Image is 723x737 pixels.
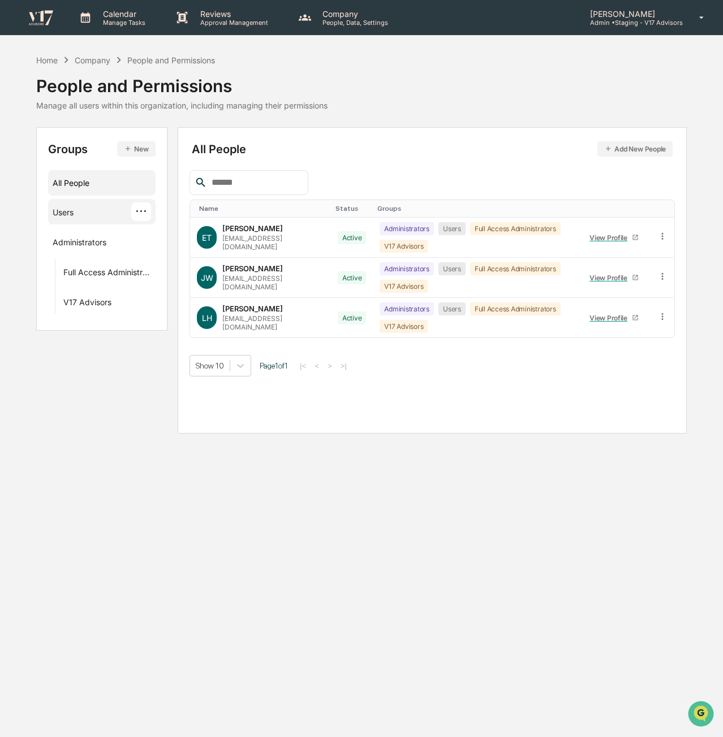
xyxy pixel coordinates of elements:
div: All People [53,174,151,192]
div: 🔎 [11,253,20,262]
div: Administrators [53,237,106,251]
span: [PERSON_NAME] [35,184,92,193]
div: [EMAIL_ADDRESS][DOMAIN_NAME] [222,234,324,251]
div: Active [338,271,367,284]
button: Add New People [597,141,673,157]
div: People and Permissions [36,67,328,96]
a: View Profile [585,229,644,246]
img: 8933085812038_c878075ebb4cc5468115_72.jpg [24,86,44,106]
div: Toggle SortBy [660,205,670,213]
p: Reviews [191,9,274,19]
div: Users [438,222,466,235]
button: > [324,361,335,371]
span: Attestations [93,231,140,242]
span: ET [202,233,212,242]
div: [EMAIL_ADDRESS][DOMAIN_NAME] [222,274,324,291]
p: Company [313,9,394,19]
iframe: Open customer support [687,700,717,730]
div: [EMAIL_ADDRESS][DOMAIN_NAME] [222,314,324,331]
span: JW [201,273,213,283]
button: >| [337,361,350,371]
div: View Profile [589,233,632,242]
a: View Profile [585,269,644,287]
div: View Profile [589,314,632,322]
div: Home [36,55,58,65]
span: [DATE] [100,184,123,193]
span: Page 1 of 1 [260,361,288,370]
div: V17 Advisors [380,280,428,293]
div: View Profile [589,274,632,282]
div: [PERSON_NAME] [222,304,283,313]
div: Start new chat [51,86,186,97]
p: [PERSON_NAME] [581,9,683,19]
div: Users [53,207,74,221]
span: • [94,184,98,193]
span: • [94,153,98,162]
div: [PERSON_NAME] [222,224,283,233]
div: People and Permissions [127,55,215,65]
div: Groups [48,141,156,157]
button: |< [296,361,309,371]
span: [PERSON_NAME] [35,153,92,162]
span: Pylon [113,280,137,288]
img: logo [27,9,54,25]
a: View Profile [585,309,644,327]
div: Active [338,231,367,244]
div: Full Access Administrators [63,267,151,281]
div: All People [192,141,673,157]
div: ··· [131,202,151,221]
a: 🔎Data Lookup [7,248,76,268]
div: Company [75,55,110,65]
button: New [117,141,155,157]
img: 1746055101610-c473b297-6a78-478c-a979-82029cc54cd1 [11,86,32,106]
div: Full Access Administrators [470,222,561,235]
div: We're available if you need us! [51,97,156,106]
p: Manage Tasks [94,19,151,27]
div: Toggle SortBy [335,205,369,213]
span: 43 seconds ago [100,153,153,162]
div: Full Access Administrators [470,302,561,315]
div: [PERSON_NAME] [222,264,283,273]
div: Administrators [380,222,434,235]
p: Calendar [94,9,151,19]
a: Powered byPylon [80,279,137,288]
p: Admin • Staging - V17 Advisors [581,19,683,27]
img: 1746055101610-c473b297-6a78-478c-a979-82029cc54cd1 [23,184,32,193]
div: Manage all users within this organization, including managing their permissions [36,101,328,110]
div: Users [438,262,466,275]
div: Toggle SortBy [377,205,573,213]
button: See all [175,123,206,136]
div: Active [338,311,367,324]
img: Jessica Watanapun [11,142,29,161]
div: 🖐️ [11,232,20,241]
a: 🖐️Preclearance [7,226,78,246]
div: Administrators [380,262,434,275]
p: People, Data, Settings [313,19,394,27]
span: Preclearance [23,231,73,242]
div: V17 Advisors [380,240,428,253]
div: Toggle SortBy [199,205,326,213]
button: Start new chat [192,89,206,103]
span: Data Lookup [23,252,71,263]
div: 🗄️ [82,232,91,241]
p: How can we help? [11,23,206,41]
div: Users [438,302,466,315]
div: Administrators [380,302,434,315]
div: V17 Advisors [380,320,428,333]
p: Approval Management [191,19,274,27]
div: Full Access Administrators [470,262,561,275]
span: LH [202,313,212,323]
img: Jack Rasmussen [11,173,29,191]
a: 🗄️Attestations [78,226,145,246]
div: V17 Advisors [63,297,111,311]
button: < [311,361,322,371]
div: Toggle SortBy [583,205,646,213]
div: Past conversations [11,125,76,134]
